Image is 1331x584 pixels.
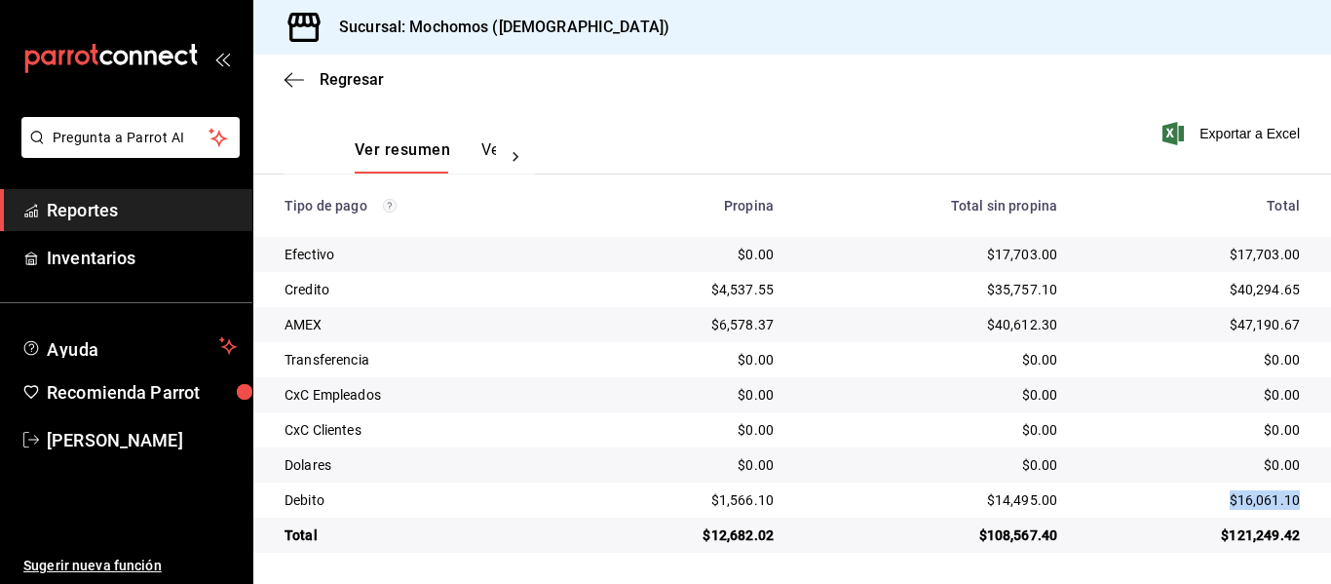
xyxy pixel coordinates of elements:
h3: Sucursal: Mochomos ([DEMOGRAPHIC_DATA]) [323,16,669,39]
div: $40,612.30 [805,315,1057,334]
div: $0.00 [595,420,774,440]
span: Ayuda [47,334,211,358]
div: $17,703.00 [805,245,1057,264]
div: $14,495.00 [805,490,1057,510]
div: Propina [595,198,774,214]
div: $0.00 [595,455,774,475]
div: AMEX [285,315,564,334]
button: open_drawer_menu [214,51,230,66]
div: Total sin propina [805,198,1057,214]
div: $12,682.02 [595,526,774,545]
div: $0.00 [805,350,1057,370]
button: Ver pagos [481,140,554,174]
div: Debito [285,490,564,510]
div: Transferencia [285,350,564,370]
span: [PERSON_NAME] [47,427,237,453]
div: $121,249.42 [1088,526,1300,545]
div: $17,703.00 [1088,245,1300,264]
div: $0.00 [595,245,774,264]
div: $0.00 [1088,455,1300,475]
div: $0.00 [1088,420,1300,440]
div: $0.00 [1088,350,1300,370]
div: $4,537.55 [595,280,774,299]
a: Pregunta a Parrot AI [14,141,240,162]
div: $47,190.67 [1088,315,1300,334]
span: Pregunta a Parrot AI [53,128,209,148]
div: $0.00 [1088,385,1300,405]
div: $0.00 [805,455,1057,475]
div: Tipo de pago [285,198,564,214]
div: $0.00 [805,420,1057,440]
div: $0.00 [595,385,774,405]
span: Reportes [47,197,237,223]
button: Exportar a Excel [1166,122,1300,145]
button: Regresar [285,70,384,89]
div: $35,757.10 [805,280,1057,299]
svg: Los pagos realizados con Pay y otras terminales son montos brutos. [383,199,397,213]
span: Sugerir nueva función [23,556,237,576]
div: navigation tabs [355,140,496,174]
div: $0.00 [805,385,1057,405]
span: Regresar [320,70,384,89]
div: $0.00 [595,350,774,370]
div: Credito [285,280,564,299]
div: Total [1088,198,1300,214]
button: Pregunta a Parrot AI [21,117,240,158]
div: Total [285,526,564,545]
div: $40,294.65 [1088,280,1300,299]
span: Recomienda Parrot [47,379,237,406]
div: $1,566.10 [595,490,774,510]
button: Ver resumen [355,140,450,174]
div: CxC Clientes [285,420,564,440]
div: $16,061.10 [1088,490,1300,510]
div: Dolares [285,455,564,475]
span: Inventarios [47,245,237,271]
div: CxC Empleados [285,385,564,405]
div: $6,578.37 [595,315,774,334]
div: Efectivo [285,245,564,264]
div: $108,567.40 [805,526,1057,545]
